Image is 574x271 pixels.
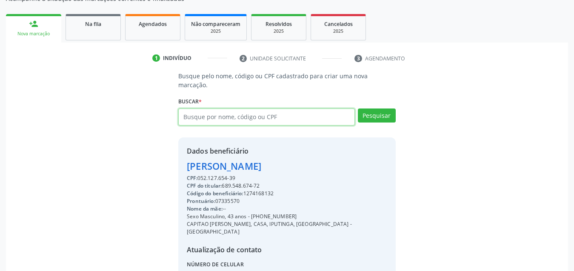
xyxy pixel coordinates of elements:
[317,28,360,34] div: 2025
[187,205,223,212] span: Nome da mãe:
[178,108,355,126] input: Busque por nome, código ou CPF
[358,108,396,123] button: Pesquisar
[187,197,387,205] div: 07335570
[187,190,387,197] div: 1274168132
[12,31,55,37] div: Nova marcação
[191,28,240,34] div: 2025
[178,95,202,108] label: Buscar
[187,159,387,173] div: [PERSON_NAME]
[187,258,244,271] label: Número de celular
[187,146,387,156] div: Dados beneficiário
[187,205,387,213] div: --
[187,190,243,197] span: Código do beneficiário:
[187,182,222,189] span: CPF do titular:
[152,54,160,62] div: 1
[163,54,191,62] div: Indivíduo
[187,197,215,205] span: Prontuário:
[187,245,387,255] div: Atualização de contato
[29,19,38,29] div: person_add
[178,71,396,89] p: Busque pelo nome, código ou CPF cadastrado para criar uma nova marcação.
[266,20,292,28] span: Resolvidos
[187,182,387,190] div: 689.548.674-72
[187,220,387,236] div: CAPITAO [PERSON_NAME], CASA, IPUTINGA, [GEOGRAPHIC_DATA] - [GEOGRAPHIC_DATA]
[85,20,101,28] span: Na fila
[187,213,387,220] div: Sexo Masculino, 43 anos - [PHONE_NUMBER]
[191,20,240,28] span: Não compareceram
[187,174,387,182] div: 052.127.654-39
[257,28,300,34] div: 2025
[324,20,353,28] span: Cancelados
[139,20,167,28] span: Agendados
[187,174,197,182] span: CPF:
